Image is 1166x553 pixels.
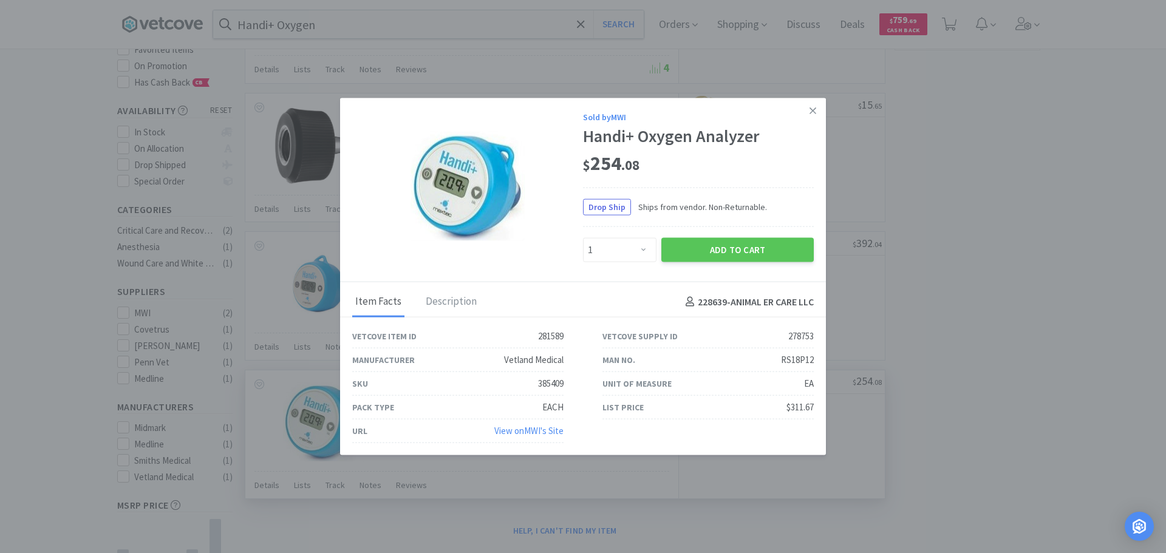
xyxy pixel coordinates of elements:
[584,200,630,215] span: Drop Ship
[602,330,678,343] div: Vetcove Supply ID
[352,353,415,367] div: Manufacturer
[583,110,814,123] div: Sold by MWI
[352,377,368,390] div: SKU
[781,353,814,367] div: RS18P12
[504,353,564,367] div: Vetland Medical
[352,424,367,438] div: URL
[583,126,814,147] div: Handi+ Oxygen Analyzer
[583,151,639,175] span: 254
[788,329,814,344] div: 278753
[602,401,644,414] div: List Price
[494,425,564,436] a: View onMWI's Site
[661,238,814,262] button: Add to Cart
[621,157,639,174] span: . 08
[411,131,525,240] img: bf2ad7999cc84270810fb528703ffe09_278753.jpeg
[352,401,394,414] div: Pack Type
[352,287,404,317] div: Item Facts
[681,294,814,310] h4: 228639 - ANIMAL ER CARE LLC
[538,376,564,391] div: 385409
[602,353,635,367] div: Man No.
[786,400,814,415] div: $311.67
[352,330,417,343] div: Vetcove Item ID
[804,376,814,391] div: EA
[583,157,590,174] span: $
[423,287,480,317] div: Description
[1125,512,1154,541] div: Open Intercom Messenger
[542,400,564,415] div: EACH
[631,200,767,214] span: Ships from vendor. Non-Returnable.
[602,377,672,390] div: Unit of Measure
[538,329,564,344] div: 281589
